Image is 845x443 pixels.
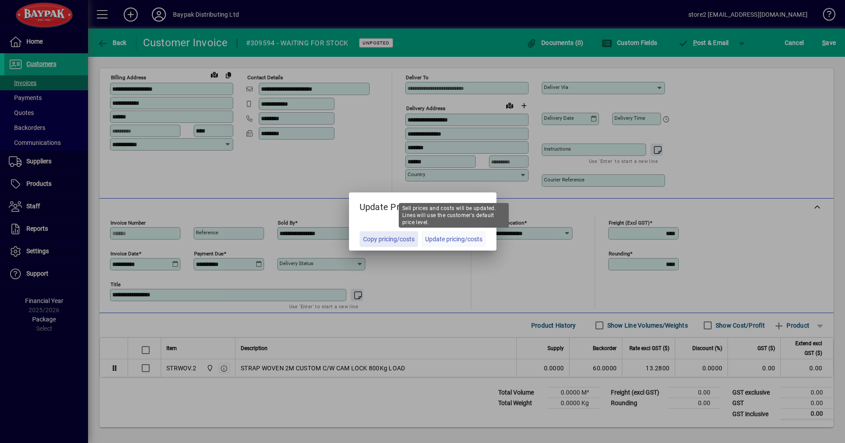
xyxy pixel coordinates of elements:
div: Sell prices and costs will be updated. Lines will use the customer's default price level. [399,203,509,228]
span: Copy pricing/costs [363,235,415,244]
button: Update pricing/costs [422,231,486,247]
button: Copy pricing/costs [360,231,418,247]
span: Update pricing/costs [425,235,482,244]
h5: Update Pricing? [349,192,496,218]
